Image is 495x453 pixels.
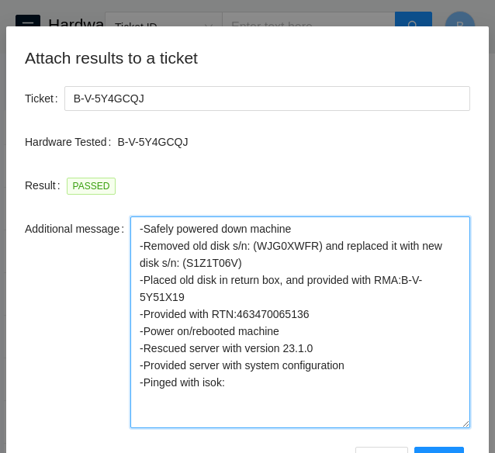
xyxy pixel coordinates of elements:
[25,45,470,71] h2: Attach results to a ticket
[25,177,56,194] span: Result
[117,133,470,150] p: B-V-5Y4GCQJ
[25,220,119,237] span: Additional message
[64,86,470,111] input: Enter a ticket number to attach these results to
[130,216,470,428] textarea: -Safely powered down machine -Removed old disk s/n: (WJG0XWFR) and replaced it with new disk s/n:...
[25,133,107,150] span: Hardware Tested
[67,178,116,195] span: PASSED
[25,90,54,107] span: Ticket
